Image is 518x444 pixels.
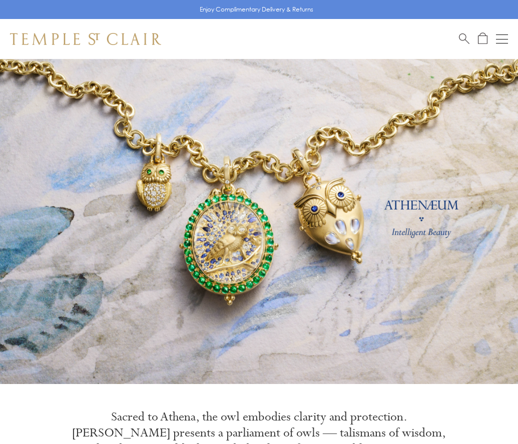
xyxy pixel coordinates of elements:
p: Enjoy Complimentary Delivery & Returns [200,4,313,14]
a: Open Shopping Bag [478,32,487,45]
button: Open navigation [496,33,508,45]
a: Search [459,32,469,45]
img: Temple St. Clair [10,33,161,45]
